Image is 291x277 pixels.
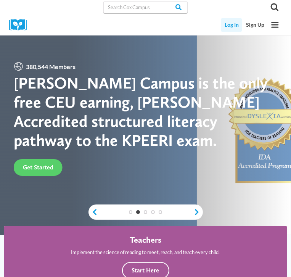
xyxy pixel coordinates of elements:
input: Search Cox Campus [103,1,188,13]
a: previous [88,208,98,216]
a: 2 [136,210,140,214]
span: 380,544 Members [24,62,78,72]
div: content slider buttons [88,205,203,220]
nav: Secondary Mobile Navigation [221,18,268,32]
span: Get Started [23,164,53,171]
a: 5 [159,210,162,214]
img: Cox Campus [9,19,32,31]
h4: Teachers [130,235,161,245]
a: Log In [221,18,242,32]
div: [PERSON_NAME] Campus is the only free CEU earning, [PERSON_NAME] Accredited structured literacy p... [14,74,277,150]
a: 1 [129,210,133,214]
a: next [194,208,203,216]
a: 4 [151,210,155,214]
p: Implement the science of reading to meet, reach, and teach every child. [71,248,220,256]
a: 3 [144,210,148,214]
button: Open menu [268,18,282,32]
a: Get Started [14,159,63,176]
a: Sign Up [242,18,268,32]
